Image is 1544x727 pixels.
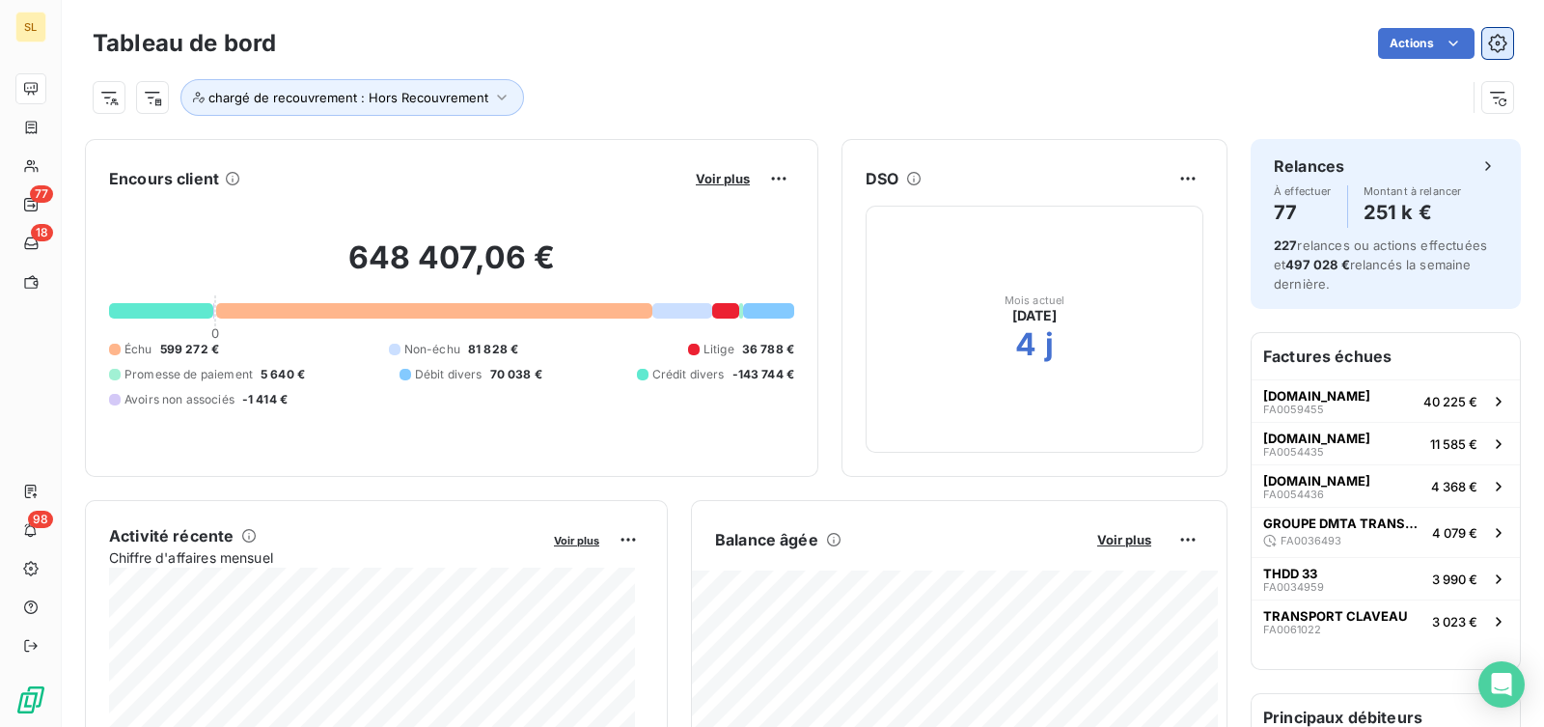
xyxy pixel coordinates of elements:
span: 4 079 € [1432,525,1477,541]
span: [DOMAIN_NAME] [1263,388,1370,404]
span: TRANSPORT CLAVEAU [1263,608,1408,624]
img: Logo LeanPay [15,685,46,715]
h6: Factures échues [1252,333,1520,379]
span: relances ou actions effectuées et relancés la semaine dernière. [1274,238,1487,292]
span: -143 744 € [732,366,795,383]
span: 497 028 € [1285,257,1349,272]
span: Litige [703,341,734,358]
span: 11 585 € [1430,436,1477,452]
h2: 648 407,06 € [109,238,794,296]
button: Voir plus [1091,531,1157,548]
span: Mois actuel [1005,294,1065,306]
h4: 77 [1274,197,1332,228]
span: Voir plus [554,534,599,547]
span: Crédit divers [652,366,725,383]
span: FA0054435 [1263,446,1324,458]
span: FA0059455 [1263,404,1324,415]
span: GROUPE DMTA TRANSPORTS [1263,516,1424,531]
span: Non-échu [404,341,460,358]
div: SL [15,12,46,42]
span: chargé de recouvrement : Hors Recouvrement [208,90,488,105]
span: 77 [30,185,53,203]
h6: Encours client [109,167,219,190]
span: [DATE] [1012,306,1058,325]
button: THDD 33FA00349593 990 € [1252,557,1520,600]
button: Actions [1378,28,1475,59]
span: 70 038 € [490,366,542,383]
span: 3 990 € [1432,572,1477,587]
button: [DOMAIN_NAME]FA005945540 225 € [1252,379,1520,422]
h6: DSO [866,167,898,190]
span: Voir plus [696,171,750,186]
h3: Tableau de bord [93,26,276,61]
h4: 251 k € [1364,197,1462,228]
span: 5 640 € [261,366,305,383]
h2: j [1045,325,1054,364]
span: 3 023 € [1432,614,1477,629]
span: 599 272 € [160,341,219,358]
span: 4 368 € [1431,479,1477,494]
button: [DOMAIN_NAME]FA00544364 368 € [1252,464,1520,507]
span: 40 225 € [1423,394,1477,409]
span: 227 [1274,238,1297,253]
span: THDD 33 [1263,566,1317,581]
span: 98 [28,511,53,528]
h6: Balance âgée [715,528,818,551]
span: [DOMAIN_NAME] [1263,473,1370,489]
span: Échu [124,341,152,358]
span: Débit divers [415,366,482,383]
h6: Activité récente [109,524,234,547]
button: Voir plus [690,170,756,187]
button: GROUPE DMTA TRANSPORTSFA00364934 079 € [1252,507,1520,557]
button: Voir plus [548,531,605,548]
span: À effectuer [1274,185,1332,197]
span: Chiffre d'affaires mensuel [109,547,540,568]
button: TRANSPORT CLAVEAUFA00610223 023 € [1252,600,1520,642]
button: chargé de recouvrement : Hors Recouvrement [180,79,524,116]
span: [DOMAIN_NAME] [1263,431,1370,446]
button: [DOMAIN_NAME]FA005443511 585 € [1252,422,1520,464]
span: Avoirs non associés [124,391,234,408]
div: Open Intercom Messenger [1478,661,1525,708]
span: -1 414 € [242,391,288,408]
h6: Relances [1274,154,1344,178]
span: FA0034959 [1263,581,1324,593]
span: Promesse de paiement [124,366,253,383]
span: 0 [211,325,219,341]
span: FA0054436 [1263,489,1324,500]
span: Voir plus [1097,532,1151,547]
span: 81 828 € [468,341,518,358]
span: 36 788 € [742,341,794,358]
h2: 4 [1015,325,1036,364]
span: FA0036493 [1281,535,1341,546]
span: Montant à relancer [1364,185,1462,197]
span: FA0061022 [1263,624,1321,635]
span: 18 [31,224,53,241]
